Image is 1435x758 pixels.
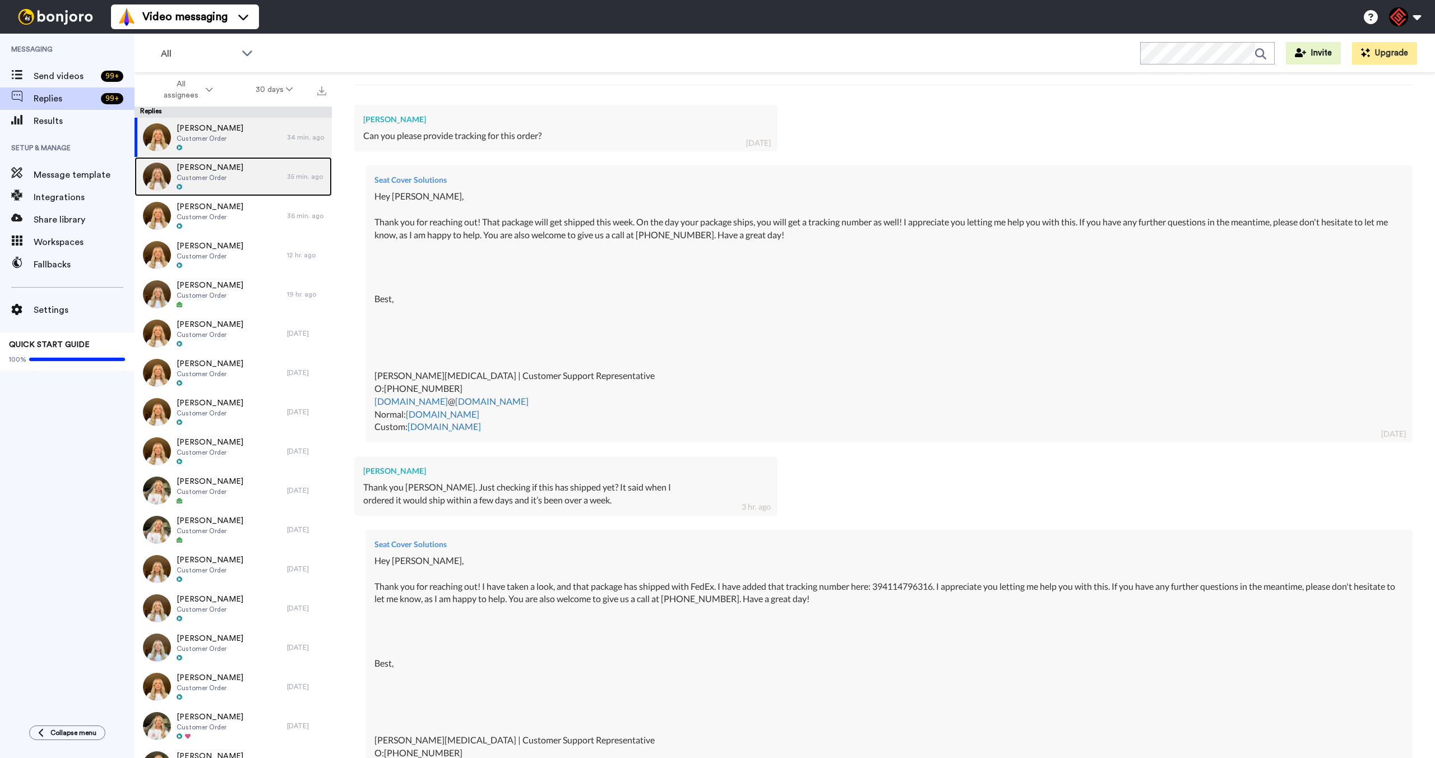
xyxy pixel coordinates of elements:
div: Seat Cover Solutions [374,539,1404,550]
span: [PERSON_NAME] [177,280,243,291]
span: [PERSON_NAME] [177,437,243,448]
span: [PERSON_NAME] [177,319,243,330]
span: Customer Order [177,330,243,339]
div: [DATE] [287,408,326,417]
div: [DATE] [287,565,326,574]
img: d19811c7-2937-41f4-b058-6dbe87269fd1-thumb.jpg [143,202,171,230]
img: 81818109-b6b2-401b-b799-429fc35070ae-thumb.jpg [143,594,171,622]
img: 2b905651-5b4c-4456-8a58-77f7de7354a2-thumb.jpg [143,359,171,387]
span: Customer Order [177,723,243,732]
a: [PERSON_NAME]Customer Order36 min. ago [135,196,332,235]
a: [PERSON_NAME]Customer Order[DATE] [135,432,332,471]
span: [PERSON_NAME] [177,123,243,134]
a: [PERSON_NAME]Customer Order[DATE] [135,549,332,589]
button: Export all results that match these filters now. [314,81,330,98]
div: [DATE] [287,682,326,691]
span: Workspaces [34,235,135,249]
span: Customer Order [177,448,243,457]
span: Customer Order [177,605,243,614]
img: 835212fa-534e-41c0-b88c-3872023ab6bb-thumb.jpg [143,673,171,701]
div: [DATE] [287,525,326,534]
img: 67399500-55d2-4eab-b767-1f549c746439-thumb.jpg [143,320,171,348]
span: All assignees [158,78,203,101]
img: 621f84f7-872d-4bd9-8bde-b5565161280b-thumb.jpg [143,516,171,544]
span: Customer Order [177,644,243,653]
img: bj-logo-header-white.svg [13,9,98,25]
button: Invite [1286,42,1341,64]
a: [PERSON_NAME]Customer Order35 min. ago [135,157,332,196]
div: Replies [135,107,332,118]
img: 0347f727-b1cc-483f-856d-21d9f382fbbc-thumb.jpg [143,555,171,583]
div: 36 min. ago [287,211,326,220]
span: Customer Order [177,173,243,182]
img: 8be15c0c-c1cd-42da-8e47-bbfc9ea6e200-thumb.jpg [143,634,171,662]
span: [PERSON_NAME] [177,711,243,723]
a: [PERSON_NAME]Customer Order[DATE] [135,392,332,432]
a: [PERSON_NAME]Customer Order[DATE] [135,706,332,746]
span: Results [34,114,135,128]
div: 19 hr. ago [287,290,326,299]
span: Customer Order [177,487,243,496]
div: [DATE] [287,329,326,338]
span: [PERSON_NAME] [177,476,243,487]
span: [PERSON_NAME] [177,241,243,252]
span: [PERSON_NAME] [177,633,243,644]
span: [PERSON_NAME] [177,201,243,212]
img: d3a7a8f6-334b-4077-b7a6-14b41f891b3d-thumb.jpg [143,477,171,505]
div: 99 + [101,71,123,82]
div: 35 min. ago [287,172,326,181]
img: fab79fc5-4c59-42fc-b3df-b39e7a1d96ef-thumb.jpg [143,712,171,740]
a: [DOMAIN_NAME] [455,396,529,406]
span: [PERSON_NAME] [177,162,243,173]
img: 51607d62-fee8-4b3c-a29c-50165726029e-thumb.jpg [143,280,171,308]
div: 3 hr. ago [742,501,771,512]
button: All assignees [137,74,234,105]
button: Upgrade [1352,42,1417,64]
div: Thank you [PERSON_NAME]. Just checking if this has shipped yet? It said when I ordered it would s... [363,481,769,507]
span: 100% [9,355,26,364]
img: export.svg [317,86,326,95]
span: [PERSON_NAME] [177,515,243,526]
div: [DATE] [1381,428,1406,440]
img: 47f8ce9d-4074-403c-aa30-26990c70bacf-thumb.jpg [143,398,171,426]
div: [DATE] [287,447,326,456]
img: b16e17cf-ed54-4663-883d-5267cff4386d-thumb.jpg [143,163,171,191]
a: [DOMAIN_NAME] [406,409,479,419]
div: Can you please provide tracking for this order? [363,130,769,142]
div: [DATE] [287,604,326,613]
span: Send videos [34,70,96,83]
span: Customer Order [177,409,243,418]
div: [PERSON_NAME] [363,465,769,477]
div: Hey [PERSON_NAME], Thank you for reaching out! That package will get shipped this week. On the da... [374,190,1404,433]
div: [DATE] [287,486,326,495]
a: [PERSON_NAME]Customer Order12 hr. ago [135,235,332,275]
div: 12 hr. ago [287,251,326,260]
span: Share library [34,213,135,227]
img: d2686785-8f53-4271-8eae-b986a806cf62-thumb.jpg [143,123,171,151]
button: Collapse menu [29,725,105,740]
a: [PERSON_NAME]Customer Order[DATE] [135,471,332,510]
span: [PERSON_NAME] [177,358,243,369]
a: [DOMAIN_NAME] [408,421,481,432]
div: 99 + [101,93,123,104]
span: Settings [34,303,135,317]
div: [PERSON_NAME] [363,114,769,125]
span: Customer Order [177,369,243,378]
span: Replies [34,92,96,105]
span: Customer Order [177,683,243,692]
a: [PERSON_NAME]Customer Order19 hr. ago [135,275,332,314]
span: [PERSON_NAME] [177,594,243,605]
span: Collapse menu [50,728,96,737]
a: [DOMAIN_NAME] [374,396,448,406]
img: 44d2f8e0-d7c2-4046-90ac-c42796517c3b-thumb.jpg [143,437,171,465]
a: [PERSON_NAME]Customer Order[DATE] [135,353,332,392]
span: [PERSON_NAME] [177,672,243,683]
span: Integrations [34,191,135,204]
img: vm-color.svg [118,8,136,26]
span: Customer Order [177,212,243,221]
a: [PERSON_NAME]Customer Order[DATE] [135,628,332,667]
a: [PERSON_NAME]Customer Order[DATE] [135,589,332,628]
span: Customer Order [177,566,243,575]
img: b03c2c22-6a48-482b-bf23-d3052d6bd9f3-thumb.jpg [143,241,171,269]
